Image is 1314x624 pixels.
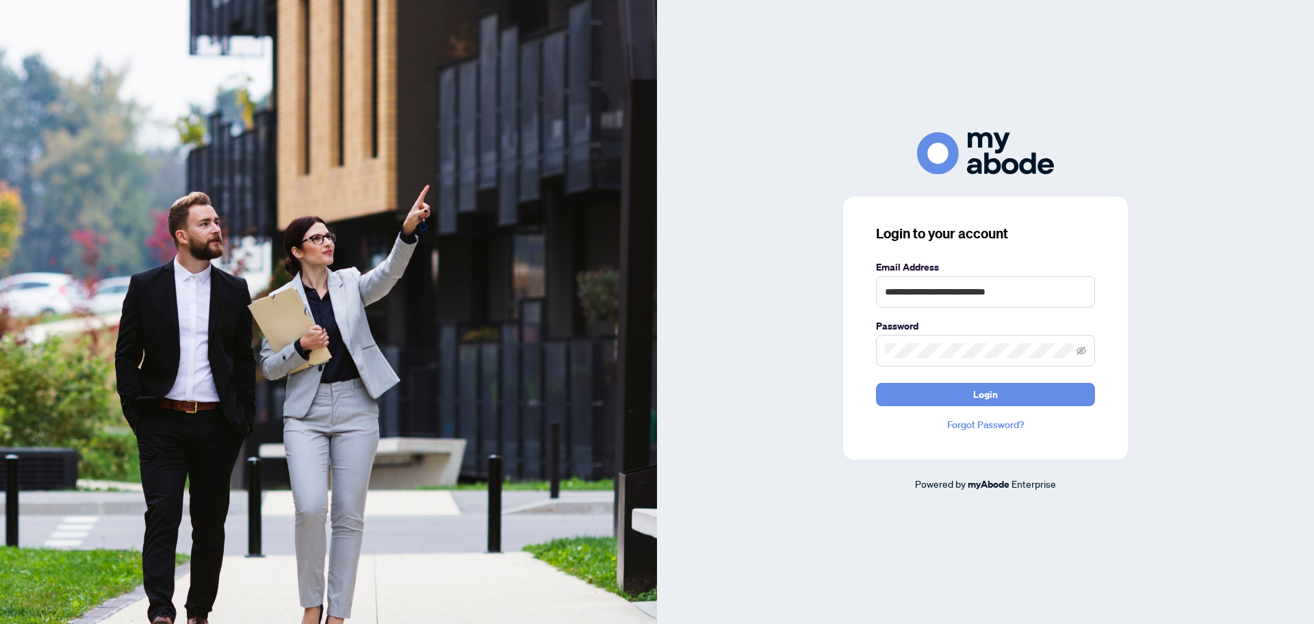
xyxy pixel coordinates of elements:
[876,383,1095,406] button: Login
[876,319,1095,334] label: Password
[917,132,1054,174] img: ma-logo
[1077,346,1086,355] span: eye-invisible
[968,477,1009,492] a: myAbode
[876,224,1095,243] h3: Login to your account
[876,417,1095,432] a: Forgot Password?
[876,260,1095,275] label: Email Address
[1012,477,1056,490] span: Enterprise
[915,477,966,490] span: Powered by
[973,384,998,405] span: Login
